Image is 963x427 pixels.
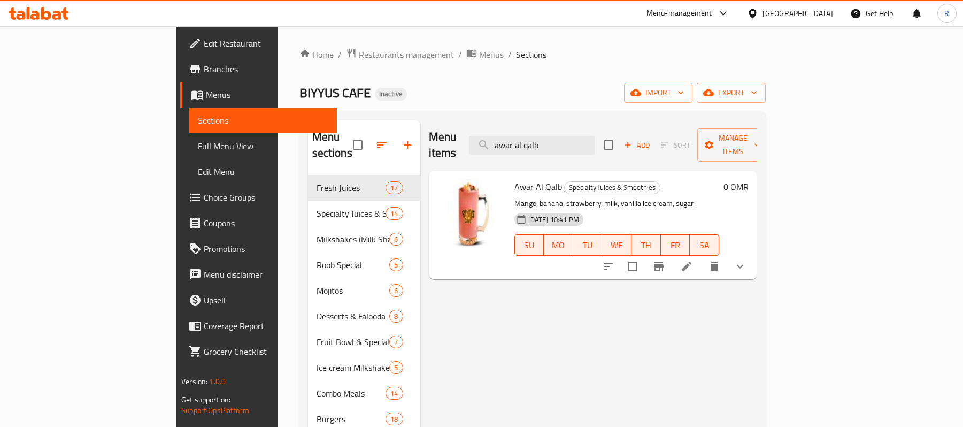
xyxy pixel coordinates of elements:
[622,139,651,151] span: Add
[308,278,420,303] div: Mojitos6
[633,86,684,100] span: import
[606,238,627,253] span: WE
[514,179,562,195] span: Awar Al Qalb
[437,179,506,248] img: Awar Al Qalb
[680,260,693,273] a: Edit menu item
[317,335,390,348] span: Fruit Bowl & Special Blend
[565,181,660,194] span: Specialty Juices & Smoothies
[180,82,337,108] a: Menus
[375,89,407,98] span: Inactive
[204,345,328,358] span: Grocery Checklist
[180,262,337,287] a: Menu disclaimer
[308,252,420,278] div: Roob Special5
[189,159,337,185] a: Edit Menu
[308,201,420,226] div: Specialty Juices & Smoothies14
[596,254,621,279] button: sort-choices
[697,83,766,103] button: export
[198,140,328,152] span: Full Menu View
[646,7,712,20] div: Menu-management
[181,403,249,417] a: Support.OpsPlatform
[369,132,395,158] span: Sort sections
[706,132,760,158] span: Manage items
[665,238,686,253] span: FR
[602,234,631,256] button: WE
[944,7,949,19] span: R
[390,260,402,270] span: 5
[631,234,661,256] button: TH
[548,238,569,253] span: MO
[654,137,697,154] span: Select section first
[204,268,328,281] span: Menu disclaimer
[429,129,457,161] h2: Menu items
[308,226,420,252] div: Milkshakes (Milk Shake Crush)6
[317,233,390,246] span: Milkshakes (Milk Shake Crush)
[317,258,390,271] span: Roob Special
[308,380,420,406] div: Combo Meals14
[180,287,337,313] a: Upsell
[180,30,337,56] a: Edit Restaurant
[564,181,660,194] div: Specialty Juices & Smoothies
[390,234,402,245] span: 6
[308,303,420,329] div: Desserts & Falooda8
[389,284,403,297] div: items
[204,191,328,204] span: Choice Groups
[180,56,337,82] a: Branches
[646,254,672,279] button: Branch-specific-item
[189,108,337,133] a: Sections
[386,388,402,399] span: 14
[204,242,328,255] span: Promotions
[524,215,583,225] span: [DATE] 10:41 PM
[180,313,337,339] a: Coverage Report
[621,255,644,278] span: Select to update
[516,48,546,61] span: Sections
[389,258,403,271] div: items
[317,387,386,400] span: Combo Meals
[519,238,540,253] span: SU
[573,234,603,256] button: TU
[180,210,337,236] a: Coupons
[389,361,403,374] div: items
[386,414,402,424] span: 18
[389,310,403,323] div: items
[317,310,390,323] span: Desserts & Falooda
[317,207,386,220] span: Specialty Juices & Smoothies
[723,179,749,194] h6: 0 OMR
[389,335,403,348] div: items
[469,136,595,155] input: search
[577,238,598,253] span: TU
[690,234,719,256] button: SA
[206,88,328,101] span: Menus
[386,413,403,425] div: items
[204,294,328,307] span: Upsell
[204,217,328,230] span: Coupons
[317,284,390,297] span: Mojitos
[386,209,402,219] span: 14
[624,83,692,103] button: import
[308,175,420,201] div: Fresh Juices17
[544,234,573,256] button: MO
[198,114,328,127] span: Sections
[189,133,337,159] a: Full Menu View
[390,363,402,373] span: 5
[702,254,727,279] button: delete
[734,260,746,273] svg: Show Choices
[508,48,512,61] li: /
[181,375,207,388] span: Version:
[636,238,657,253] span: TH
[180,236,337,262] a: Promotions
[466,48,504,62] a: Menus
[597,134,620,156] span: Select section
[705,86,757,100] span: export
[762,7,833,19] div: [GEOGRAPHIC_DATA]
[204,63,328,75] span: Branches
[479,48,504,61] span: Menus
[308,355,420,380] div: Ice cream Milkshake Flavors5
[458,48,462,61] li: /
[386,183,402,193] span: 17
[317,361,390,374] span: Ice cream Milkshake Flavors
[390,337,402,347] span: 7
[514,234,544,256] button: SU
[346,48,454,62] a: Restaurants management
[299,48,766,62] nav: breadcrumb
